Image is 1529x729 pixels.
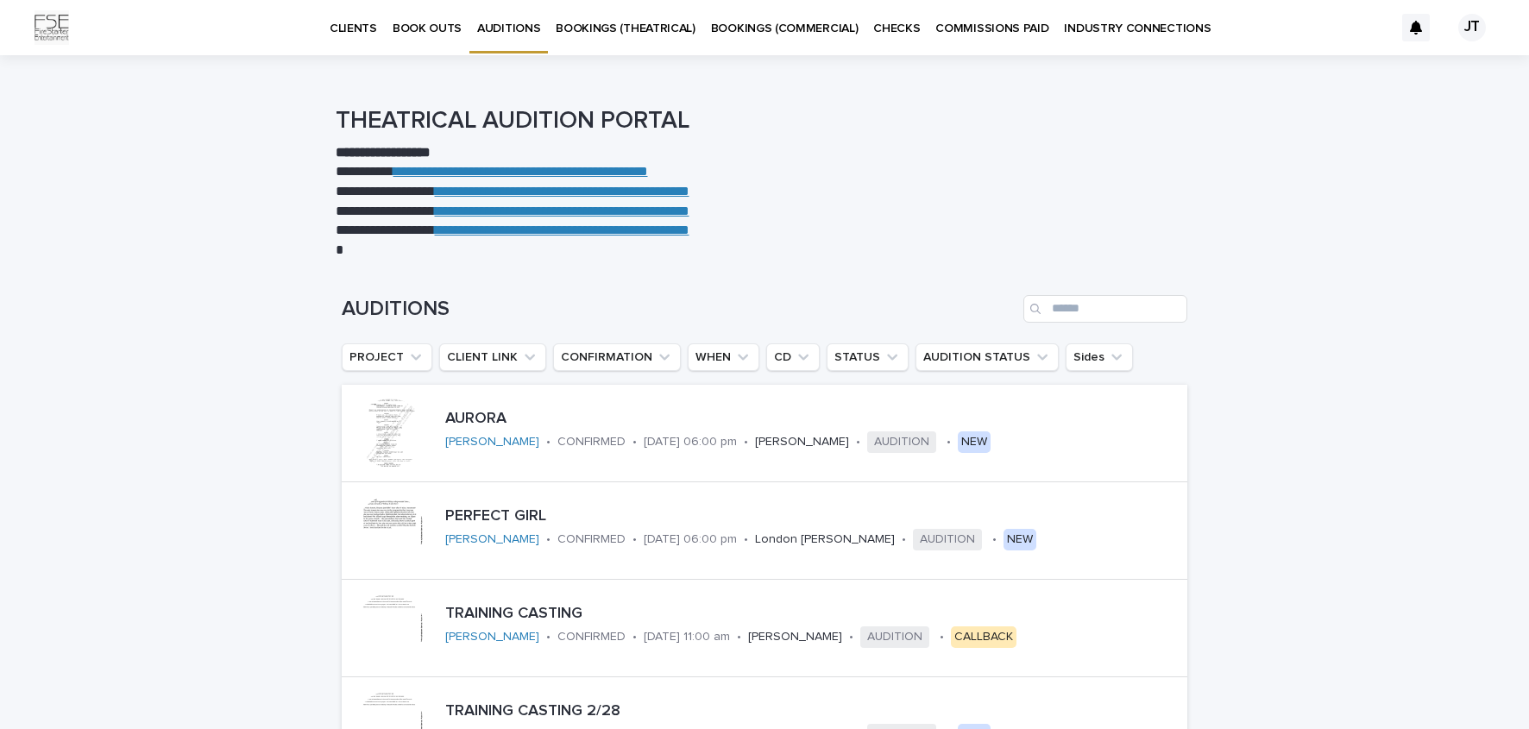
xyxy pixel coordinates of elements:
p: • [940,630,944,644]
div: NEW [1004,529,1036,550]
p: London [PERSON_NAME] [755,532,895,547]
p: • [744,435,748,449]
p: • [632,435,637,449]
p: • [744,532,748,547]
p: • [849,630,853,644]
button: CD [766,343,820,371]
p: • [546,435,551,449]
p: [DATE] 06:00 pm [644,532,737,547]
button: STATUS [827,343,909,371]
a: PERFECT GIRL[PERSON_NAME] •CONFIRMED•[DATE] 06:00 pm•London [PERSON_NAME]•AUDITION•NEW [342,482,1187,580]
a: TRAINING CASTING[PERSON_NAME] •CONFIRMED•[DATE] 11:00 am•[PERSON_NAME]•AUDITION•CALLBACK [342,580,1187,677]
button: Sides [1066,343,1133,371]
span: AUDITION [913,529,982,550]
button: PROJECT [342,343,432,371]
p: AURORA [445,410,1052,429]
p: [PERSON_NAME] [755,435,849,449]
img: Km9EesSdRbS9ajqhBzyo [35,10,69,45]
p: • [947,435,951,449]
p: • [546,630,551,644]
span: AUDITION [867,431,936,453]
p: [DATE] 11:00 am [644,630,730,644]
button: CLIENT LINK [439,343,546,371]
a: [PERSON_NAME] [445,532,539,547]
h1: AUDITIONS [342,297,1016,322]
p: CONFIRMED [557,435,626,449]
p: • [546,532,551,547]
p: PERFECT GIRL [445,507,1137,526]
p: TRAINING CASTING 2/28 [445,702,1166,721]
div: CALLBACK [951,626,1016,648]
a: AURORA[PERSON_NAME] •CONFIRMED•[DATE] 06:00 pm•[PERSON_NAME]•AUDITION•NEW [342,385,1187,482]
span: AUDITION [860,626,929,648]
a: [PERSON_NAME] [445,630,539,644]
button: WHEN [688,343,759,371]
p: CONFIRMED [557,532,626,547]
a: [PERSON_NAME] [445,435,539,449]
p: • [632,532,637,547]
div: JT [1458,14,1486,41]
div: NEW [958,431,991,453]
p: • [737,630,741,644]
p: CONFIRMED [557,630,626,644]
h1: THEATRICAL AUDITION PORTAL [336,107,1181,136]
p: [DATE] 06:00 pm [644,435,737,449]
p: • [632,630,637,644]
p: [PERSON_NAME] [748,630,842,644]
p: TRAINING CASTING [445,605,1154,624]
input: Search [1023,295,1187,323]
p: • [856,435,860,449]
p: • [992,532,997,547]
p: • [902,532,906,547]
button: AUDITION STATUS [916,343,1059,371]
button: CONFIRMATION [553,343,681,371]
